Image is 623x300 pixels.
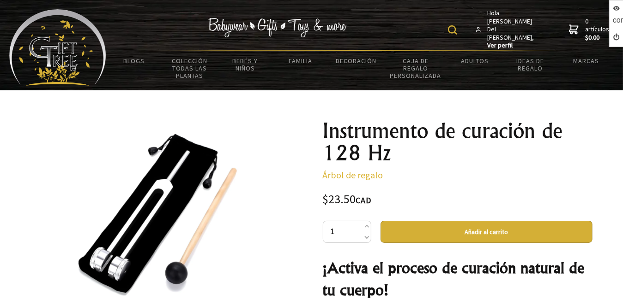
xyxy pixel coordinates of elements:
[328,51,384,71] a: Decoración
[487,41,539,50] strong: Ver perfil
[323,120,593,164] h1: Instrumento de curación de 128 Hz
[569,9,611,50] a: 0 artículos$0.00
[381,221,593,243] button: Añadir al carrito
[208,18,346,37] img: Ropa de bebé - Regalos - Juguetes y más
[323,259,585,299] strong: ¡Activa el proceso de curación natural de tu cuerpo!
[558,51,614,71] a: Marcas
[356,195,372,206] span: CAD
[585,34,611,42] strong: $0.00
[67,120,264,299] img: Instrumento de curación de 128 Hz
[218,51,273,78] a: Bebés y niños
[476,9,539,50] a: Hola [PERSON_NAME] Del [PERSON_NAME],Ver perfil
[106,51,162,71] a: BLOGS
[384,51,447,85] a: Caja de regalo personalizada
[323,169,383,181] a: Árbol de regalo
[503,51,558,78] a: Ideas de regalo
[273,51,328,71] a: Familia
[487,9,534,41] font: Hola [PERSON_NAME] Del [PERSON_NAME],
[9,9,106,86] img: Artículos para bebés - Regalos - Juguetes y más...
[162,51,217,85] a: Colección Todas las Plantas
[323,194,593,206] div: $23.50
[585,17,609,34] font: 0 artículos
[447,51,502,71] a: Adultos
[448,25,457,35] img: Búsqueda de productos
